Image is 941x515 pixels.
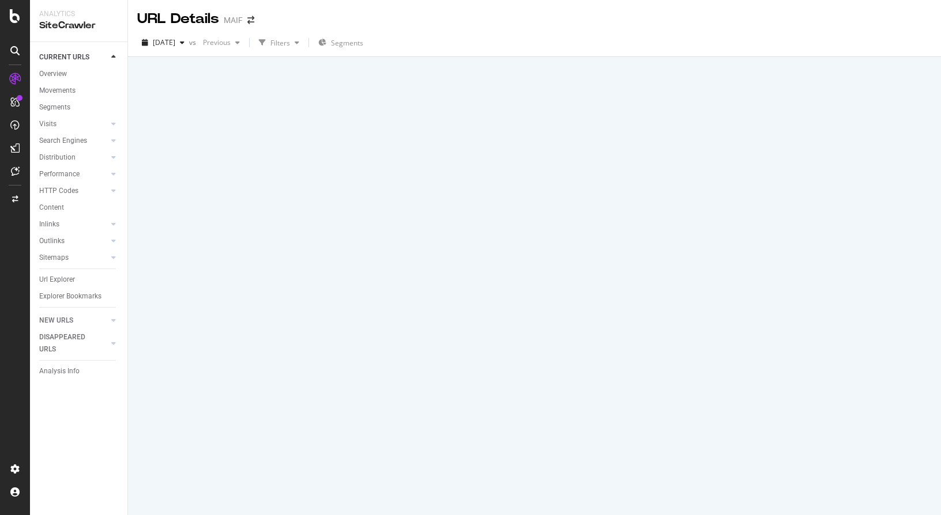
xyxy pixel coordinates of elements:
div: Inlinks [39,218,59,230]
a: Url Explorer [39,274,119,286]
a: Analysis Info [39,365,119,377]
a: Performance [39,168,108,180]
a: Sitemaps [39,252,108,264]
a: Segments [39,101,119,113]
a: Inlinks [39,218,108,230]
div: CURRENT URLS [39,51,89,63]
div: Movements [39,85,76,97]
div: Url Explorer [39,274,75,286]
div: Filters [270,38,290,48]
a: Visits [39,118,108,130]
div: URL Details [137,9,219,29]
div: Search Engines [39,135,87,147]
div: Segments [39,101,70,113]
a: Content [39,202,119,214]
div: arrow-right-arrow-left [247,16,254,24]
a: Distribution [39,152,108,164]
div: SiteCrawler [39,19,118,32]
div: Content [39,202,64,214]
a: Movements [39,85,119,97]
a: Explorer Bookmarks [39,290,119,302]
div: MAIF [224,14,243,26]
div: Performance [39,168,80,180]
div: NEW URLS [39,315,73,327]
a: Search Engines [39,135,108,147]
button: Previous [198,33,244,52]
a: DISAPPEARED URLS [39,331,108,355]
div: Analytics [39,9,118,19]
div: Outlinks [39,235,65,247]
button: [DATE] [137,33,189,52]
div: DISAPPEARED URLS [39,331,97,355]
a: HTTP Codes [39,185,108,197]
div: Distribution [39,152,76,164]
a: Outlinks [39,235,108,247]
div: HTTP Codes [39,185,78,197]
div: Visits [39,118,57,130]
button: Segments [314,33,368,52]
div: Explorer Bookmarks [39,290,101,302]
span: 2025 Aug. 12th [153,37,175,47]
div: Analysis Info [39,365,80,377]
span: Segments [331,38,363,48]
a: Overview [39,68,119,80]
button: Filters [254,33,304,52]
div: Sitemaps [39,252,69,264]
a: NEW URLS [39,315,108,327]
span: vs [189,37,198,47]
span: Previous [198,37,231,47]
a: CURRENT URLS [39,51,108,63]
div: Overview [39,68,67,80]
